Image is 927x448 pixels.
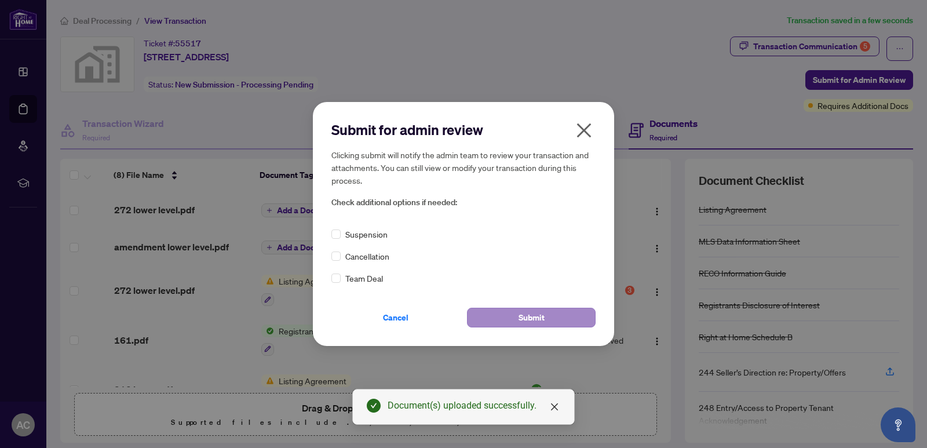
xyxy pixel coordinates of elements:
span: Check additional options if needed: [331,196,596,209]
h5: Clicking submit will notify the admin team to review your transaction and attachments. You can st... [331,148,596,187]
span: close [575,121,593,140]
a: Close [548,400,561,413]
div: Document(s) uploaded successfully. [388,399,560,413]
button: Cancel [331,308,460,327]
span: Submit [519,308,545,327]
span: Suspension [345,228,388,241]
span: check-circle [367,399,381,413]
h2: Submit for admin review [331,121,596,139]
span: close [550,402,559,411]
button: Open asap [881,407,915,442]
button: Submit [467,308,596,327]
span: Cancel [383,308,408,327]
span: Team Deal [345,272,383,285]
span: Cancellation [345,250,389,263]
